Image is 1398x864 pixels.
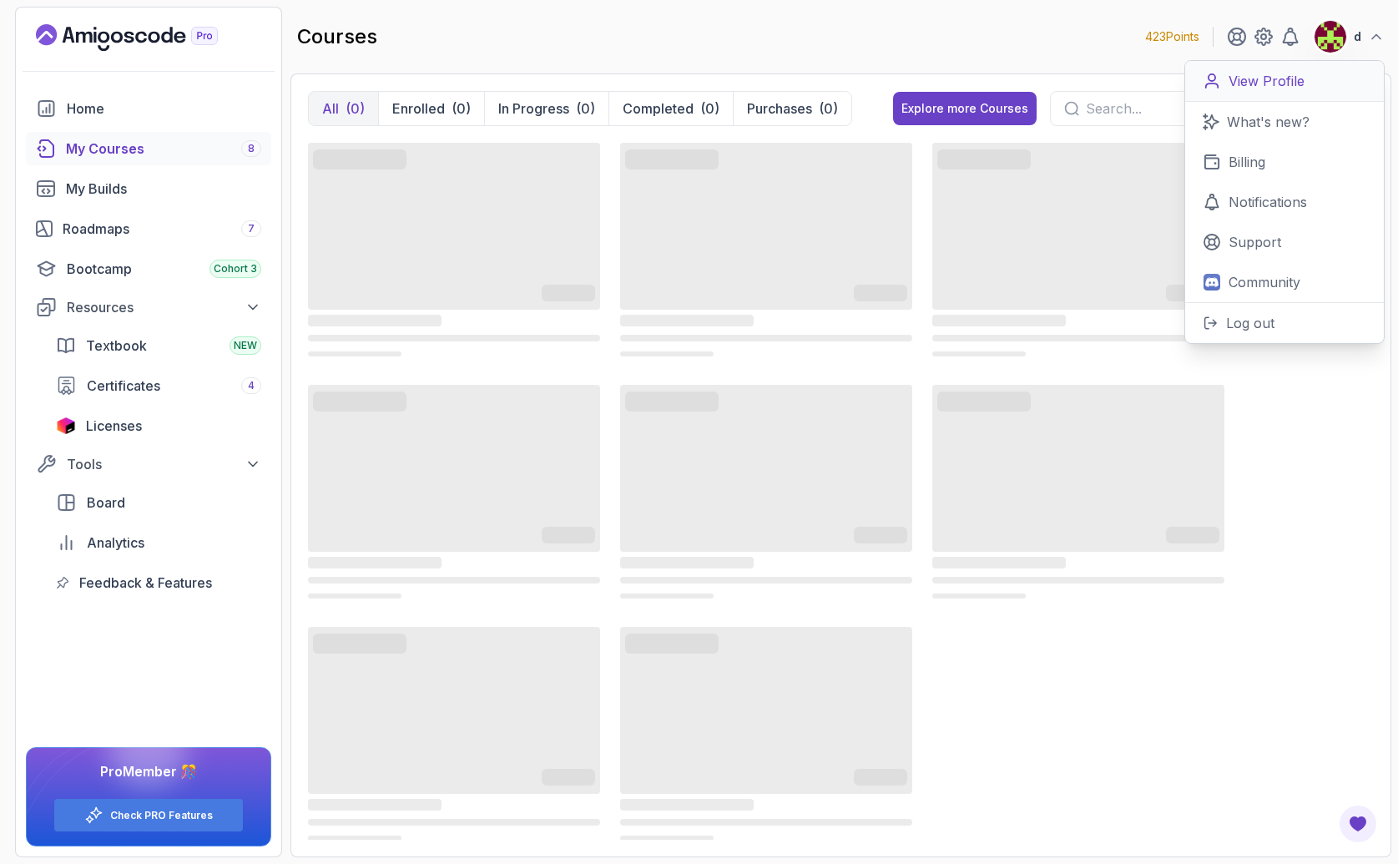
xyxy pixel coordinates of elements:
[378,92,484,125] button: Enrolled(0)
[620,819,912,826] span: ‌
[854,288,907,301] span: ‌
[620,381,912,604] div: card loading ui
[932,351,1026,356] span: ‌
[248,222,255,235] span: 7
[308,799,442,811] span: ‌
[67,297,261,317] div: Resources
[46,369,271,402] a: certificates
[819,99,838,119] div: (0)
[608,92,733,125] button: Completed(0)
[1185,262,1384,302] a: Community
[56,417,76,434] img: jetbrains icon
[932,385,1224,552] span: ‌
[346,99,365,119] div: (0)
[392,99,445,119] p: Enrolled
[1314,20,1385,53] button: user profile imaged
[1185,302,1384,343] button: Log out
[542,530,595,543] span: ‌
[308,335,600,341] span: ‌
[86,416,142,436] span: Licenses
[932,381,1224,604] div: card loading ui
[87,493,125,513] span: Board
[309,92,378,125] button: All(0)
[932,143,1224,310] span: ‌
[932,335,1224,341] span: ‌
[53,798,244,832] button: Check PRO Features
[46,486,271,519] a: board
[1229,71,1305,91] p: View Profile
[1166,530,1219,543] span: ‌
[937,395,1031,408] span: ‌
[67,99,261,119] div: Home
[234,339,257,352] span: NEW
[308,315,442,326] span: ‌
[87,376,160,396] span: Certificates
[1086,99,1269,119] input: Search...
[1185,142,1384,182] a: Billing
[79,573,212,593] span: Feedback & Features
[308,143,600,310] span: ‌
[248,379,255,392] span: 4
[313,637,406,650] span: ‌
[620,351,714,356] span: ‌
[576,99,595,119] div: (0)
[620,315,754,326] span: ‌
[542,772,595,786] span: ‌
[625,395,719,408] span: ‌
[1166,288,1219,301] span: ‌
[901,100,1028,117] div: Explore more Courses
[67,259,261,279] div: Bootcamp
[308,139,600,361] div: card loading ui
[733,92,851,125] button: Purchases(0)
[26,132,271,165] a: courses
[46,329,271,362] a: textbook
[46,409,271,442] a: licenses
[36,24,256,51] a: Landing page
[854,530,907,543] span: ‌
[26,449,271,479] button: Tools
[620,577,912,584] span: ‌
[1315,21,1346,53] img: user profile image
[26,92,271,125] a: home
[308,836,401,841] span: ‌
[937,153,1031,166] span: ‌
[625,153,719,166] span: ‌
[498,99,569,119] p: In Progress
[893,92,1037,125] button: Explore more Courses
[308,381,600,604] div: card loading ui
[620,143,912,310] span: ‌
[87,533,144,553] span: Analytics
[932,577,1224,584] span: ‌
[1185,61,1384,102] a: View Profile
[313,395,406,408] span: ‌
[248,142,255,155] span: 8
[66,179,261,199] div: My Builds
[214,262,257,275] span: Cohort 3
[308,624,600,846] div: card loading ui
[700,99,719,119] div: (0)
[322,99,339,119] p: All
[1227,112,1310,132] p: What's new?
[1185,182,1384,222] a: Notifications
[1229,192,1307,212] p: Notifications
[932,594,1026,599] span: ‌
[620,385,912,552] span: ‌
[484,92,608,125] button: In Progress(0)
[110,809,213,822] a: Check PRO Features
[26,172,271,205] a: builds
[542,288,595,301] span: ‌
[1226,313,1274,333] p: Log out
[1229,232,1281,252] p: Support
[86,336,147,356] span: Textbook
[46,566,271,599] a: feedback
[932,139,1224,361] div: card loading ui
[623,99,694,119] p: Completed
[1185,102,1384,142] a: What's new?
[1338,804,1378,844] button: Open Feedback Button
[1229,272,1300,292] p: Community
[308,577,600,584] span: ‌
[625,637,719,650] span: ‌
[620,594,714,599] span: ‌
[1185,222,1384,262] a: Support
